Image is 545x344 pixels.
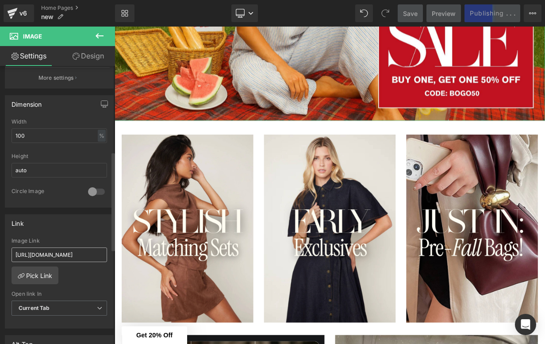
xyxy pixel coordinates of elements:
[12,238,107,244] div: Image Link
[12,163,107,178] input: auto
[23,33,42,40] span: Image
[376,4,394,22] button: Redo
[59,46,117,66] a: Design
[18,8,29,19] div: v6
[524,4,541,22] button: More
[355,4,373,22] button: Undo
[5,67,110,88] button: More settings
[41,13,54,20] span: new
[403,9,418,18] span: Save
[12,267,58,284] a: Pick Link
[4,4,34,22] a: v6
[12,128,107,143] input: auto
[12,247,107,262] input: https://your-shop.myshopify.com
[12,96,42,108] div: Dimension
[12,153,107,159] div: Height
[12,188,79,197] div: Circle Image
[41,4,115,12] a: Home Pages
[515,314,536,335] div: Open Intercom Messenger
[115,4,134,22] a: New Library
[19,305,50,311] b: Current Tab
[12,119,107,125] div: Width
[98,130,106,142] div: %
[38,74,74,82] p: More settings
[12,215,24,227] div: Link
[426,4,461,22] a: Preview
[12,291,107,297] div: Open link In
[432,9,456,18] span: Preview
